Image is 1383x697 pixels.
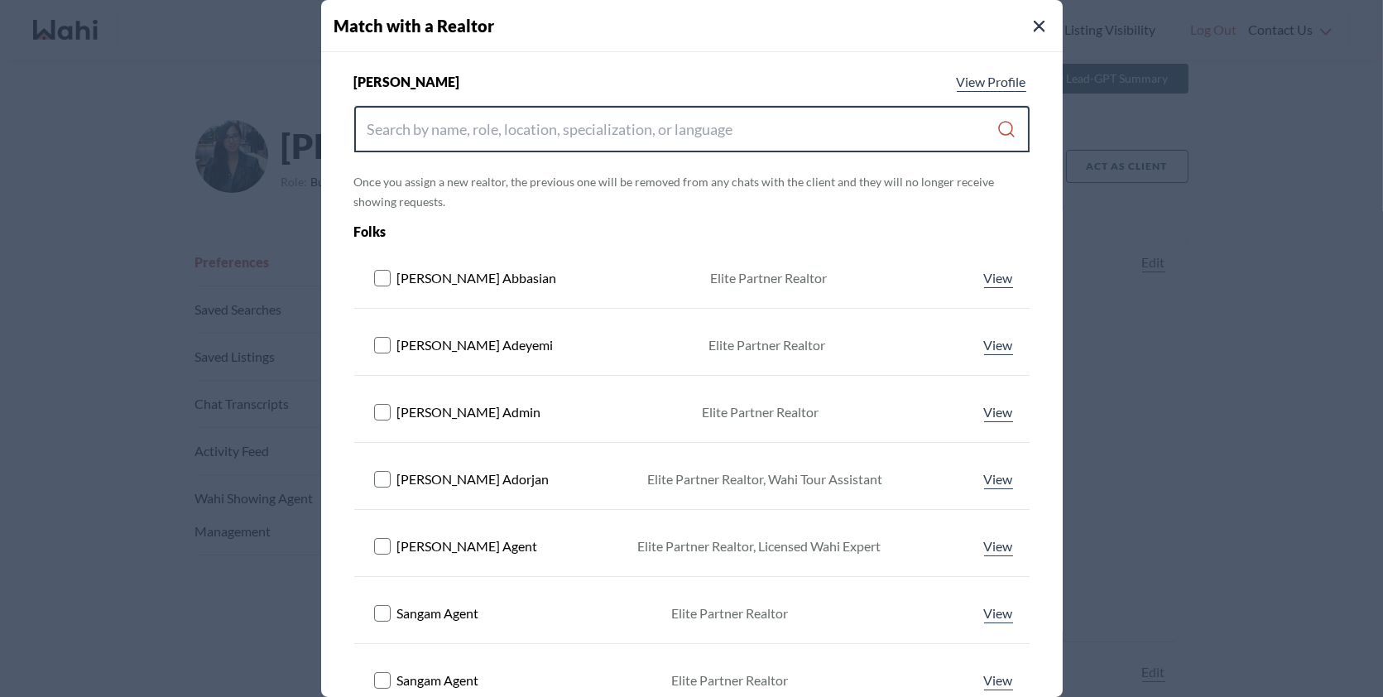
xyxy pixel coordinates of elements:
span: Sangam Agent [397,671,479,690]
a: View profile [981,469,1016,489]
div: Elite Partner Realtor, Wahi Tour Assistant [647,469,882,489]
div: Elite Partner Realtor [671,671,788,690]
a: View profile [953,72,1030,92]
span: [PERSON_NAME] Abbasian [397,268,557,288]
span: [PERSON_NAME] [354,72,460,92]
span: [PERSON_NAME] Adorjan [397,469,550,489]
div: Folks [354,222,895,242]
span: [PERSON_NAME] Adeyemi [397,335,554,355]
p: Once you assign a new realtor, the previous one will be removed from any chats with the client an... [354,172,1030,212]
a: View profile [981,536,1016,556]
h4: Match with a Realtor [334,13,1063,38]
div: Elite Partner Realtor [710,268,827,288]
a: View profile [981,603,1016,623]
button: Close Modal [1030,17,1049,36]
div: Elite Partner Realtor, Licensed Wahi Expert [637,536,881,556]
a: View profile [981,335,1016,355]
a: View profile [981,402,1016,422]
div: Elite Partner Realtor [703,402,819,422]
div: Elite Partner Realtor [708,335,825,355]
span: [PERSON_NAME] Agent [397,536,538,556]
div: Elite Partner Realtor [671,603,788,623]
a: View profile [981,671,1016,690]
span: Sangam Agent [397,603,479,623]
input: Search input [367,114,997,144]
span: [PERSON_NAME] Admin [397,402,541,422]
a: View profile [981,268,1016,288]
